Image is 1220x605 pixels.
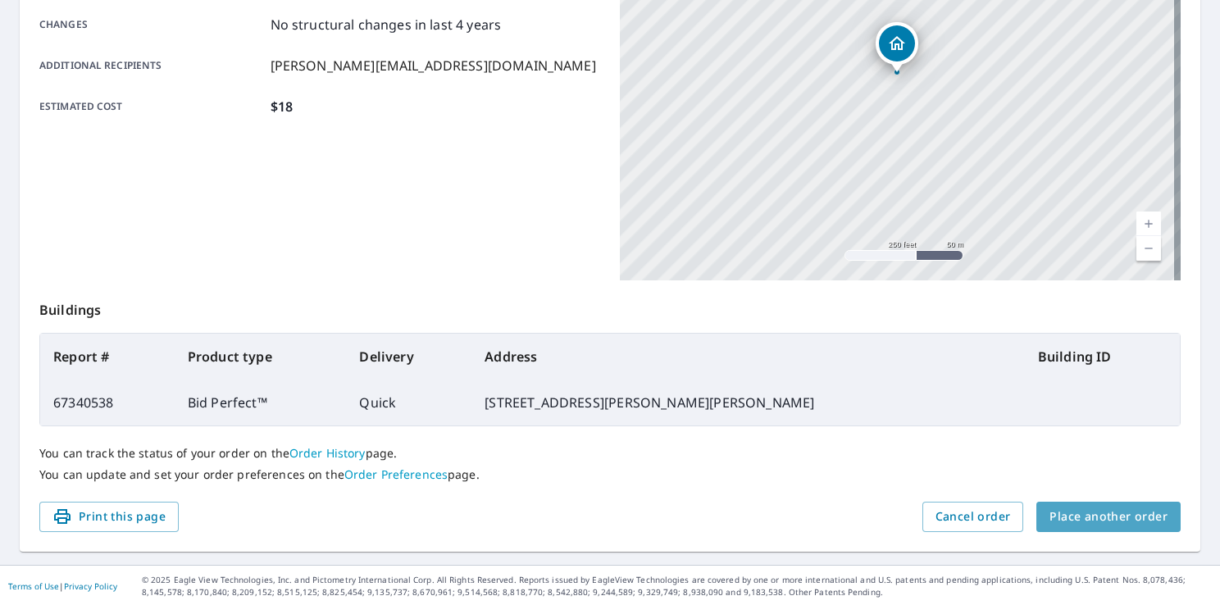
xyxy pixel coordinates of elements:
[40,380,175,425] td: 67340538
[175,380,347,425] td: Bid Perfect™
[346,380,471,425] td: Quick
[39,15,264,34] p: Changes
[40,334,175,380] th: Report #
[271,56,596,75] p: [PERSON_NAME][EMAIL_ADDRESS][DOMAIN_NAME]
[935,507,1011,527] span: Cancel order
[39,502,179,532] button: Print this page
[175,334,347,380] th: Product type
[471,380,1024,425] td: [STREET_ADDRESS][PERSON_NAME][PERSON_NAME]
[876,22,918,73] div: Dropped pin, building 1, Residential property, 14515 Strickland Hill Rd Springville, PA 18844
[8,581,117,591] p: |
[271,15,502,34] p: No structural changes in last 4 years
[39,56,264,75] p: Additional recipients
[1036,502,1181,532] button: Place another order
[922,502,1024,532] button: Cancel order
[471,334,1024,380] th: Address
[142,574,1212,598] p: © 2025 Eagle View Technologies, Inc. and Pictometry International Corp. All Rights Reserved. Repo...
[39,97,264,116] p: Estimated cost
[1025,334,1180,380] th: Building ID
[289,445,366,461] a: Order History
[52,507,166,527] span: Print this page
[1136,212,1161,236] a: Current Level 17, Zoom In
[346,334,471,380] th: Delivery
[39,280,1181,333] p: Buildings
[8,580,59,592] a: Terms of Use
[1136,236,1161,261] a: Current Level 17, Zoom Out
[271,97,293,116] p: $18
[1049,507,1168,527] span: Place another order
[39,446,1181,461] p: You can track the status of your order on the page.
[39,467,1181,482] p: You can update and set your order preferences on the page.
[64,580,117,592] a: Privacy Policy
[344,466,448,482] a: Order Preferences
